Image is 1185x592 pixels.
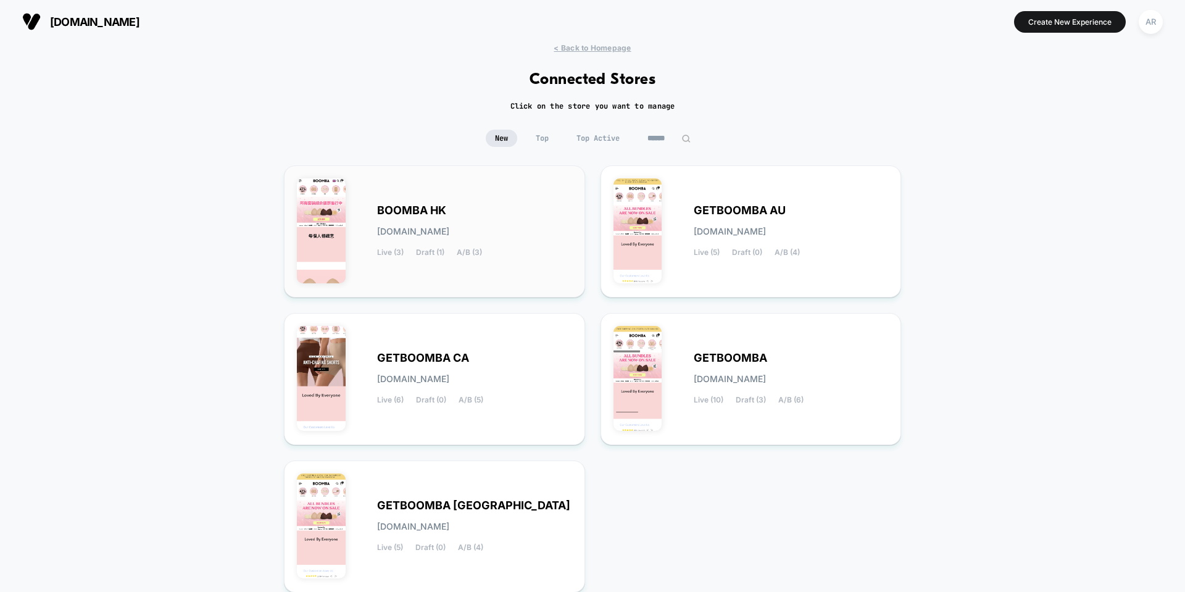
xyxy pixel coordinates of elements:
[526,130,558,147] span: Top
[416,248,444,257] span: Draft (1)
[416,396,446,404] span: Draft (0)
[694,375,766,383] span: [DOMAIN_NAME]
[415,543,446,552] span: Draft (0)
[694,206,786,215] span: GETBOOMBA AU
[554,43,631,52] span: < Back to Homepage
[681,134,691,143] img: edit
[458,543,483,552] span: A/B (4)
[613,178,662,283] img: GETBOOMBA_AU
[297,178,346,283] img: BOOMBA_HK
[694,248,720,257] span: Live (5)
[732,248,762,257] span: Draft (0)
[377,501,570,510] span: GETBOOMBA [GEOGRAPHIC_DATA]
[694,396,723,404] span: Live (10)
[736,396,766,404] span: Draft (3)
[297,473,346,578] img: GETBOOMBA_UK
[297,326,346,431] img: GETBOOMBA_CA
[510,101,675,111] h2: Click on the store you want to manage
[567,130,629,147] span: Top Active
[613,326,662,431] img: GETBOOMBA
[486,130,517,147] span: New
[778,396,804,404] span: A/B (6)
[377,227,449,236] span: [DOMAIN_NAME]
[377,248,404,257] span: Live (3)
[377,354,469,362] span: GETBOOMBA CA
[1014,11,1126,33] button: Create New Experience
[457,248,482,257] span: A/B (3)
[377,396,404,404] span: Live (6)
[1139,10,1163,34] div: AR
[50,15,139,28] span: [DOMAIN_NAME]
[22,12,41,31] img: Visually logo
[1135,9,1166,35] button: AR
[694,354,767,362] span: GETBOOMBA
[530,71,656,89] h1: Connected Stores
[694,227,766,236] span: [DOMAIN_NAME]
[19,12,143,31] button: [DOMAIN_NAME]
[775,248,800,257] span: A/B (4)
[377,206,446,215] span: BOOMBA HK
[459,396,483,404] span: A/B (5)
[377,522,449,531] span: [DOMAIN_NAME]
[377,375,449,383] span: [DOMAIN_NAME]
[377,543,403,552] span: Live (5)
